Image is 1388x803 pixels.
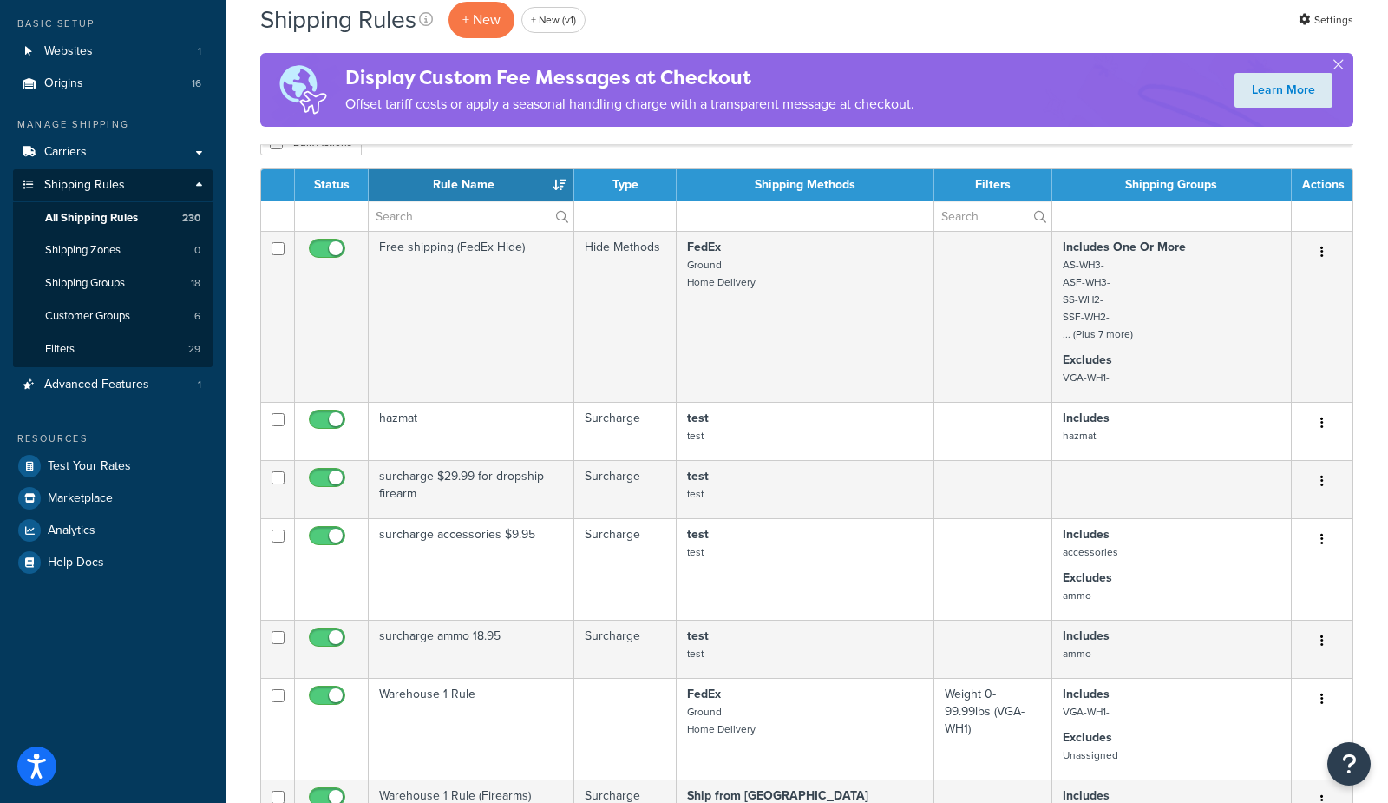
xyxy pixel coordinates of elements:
a: Shipping Zones 0 [13,234,213,267]
strong: Includes [1063,627,1110,645]
a: Help Docs [13,547,213,578]
a: Test Your Rates [13,451,213,482]
td: Warehouse 1 Rule [369,678,574,780]
h4: Display Custom Fee Messages at Checkout [345,63,914,92]
div: Manage Shipping [13,117,213,132]
td: Free shipping (FedEx Hide) [369,231,574,402]
p: Offset tariff costs or apply a seasonal handling charge with a transparent message at checkout. [345,92,914,116]
li: Websites [13,36,213,68]
span: Advanced Features [44,378,149,392]
img: duties-banner-06bc72dcb5fe05cb3f9472aba00be2ae8eb53ab6f0d8bb03d382ba314ac3c341.png [260,53,345,127]
span: Carriers [44,145,87,160]
a: Advanced Features 1 [13,369,213,401]
a: Shipping Groups 18 [13,267,213,299]
a: Filters 29 [13,333,213,365]
strong: Excludes [1063,569,1112,587]
strong: FedEx [687,238,721,256]
th: Actions [1292,169,1352,201]
small: ammo [1063,588,1091,603]
a: Websites 1 [13,36,213,68]
a: + New (v1) [521,7,586,33]
span: Help Docs [48,556,104,570]
th: Status [295,169,369,201]
strong: FedEx [687,685,721,703]
small: ammo [1063,646,1091,661]
small: Ground Home Delivery [687,257,756,290]
span: Shipping Groups [45,276,125,291]
span: 16 [192,76,201,91]
td: Surcharge [574,518,677,620]
small: Unassigned [1063,747,1118,763]
p: + New [448,2,514,37]
td: hazmat [369,402,574,460]
span: 6 [194,309,200,324]
span: 1 [198,378,201,392]
th: Rule Name : activate to sort column descending [369,169,574,201]
td: Weight 0-99.99lbs (VGA-WH1) [934,678,1052,780]
small: hazmat [1063,428,1096,444]
input: Search [369,201,573,231]
strong: Excludes [1063,728,1112,747]
th: Shipping Methods [677,169,933,201]
td: surcharge accessories $9.95 [369,518,574,620]
a: Marketplace [13,483,213,514]
span: Customer Groups [45,309,130,324]
a: Settings [1299,8,1353,32]
span: Origins [44,76,83,91]
a: Shipping Rules [13,169,213,201]
small: VGA-WH1- [1063,704,1110,720]
a: All Shipping Rules 230 [13,202,213,234]
li: Analytics [13,515,213,546]
span: 0 [194,243,200,258]
td: Surcharge [574,402,677,460]
li: Origins [13,68,213,100]
span: Websites [44,44,93,59]
span: 18 [191,276,200,291]
strong: Excludes [1063,351,1112,369]
li: Shipping Groups [13,267,213,299]
small: test [687,428,704,444]
a: Learn More [1234,73,1332,108]
span: Analytics [48,523,95,538]
li: All Shipping Rules [13,202,213,234]
span: Marketplace [48,491,113,506]
strong: Includes [1063,685,1110,703]
span: 230 [182,211,200,226]
small: test [687,544,704,560]
strong: test [687,409,709,427]
td: Surcharge [574,620,677,678]
small: Ground Home Delivery [687,704,756,737]
li: Filters [13,333,213,365]
span: Test Your Rates [48,459,131,474]
small: test [687,646,704,661]
strong: Includes [1063,409,1110,427]
strong: test [687,627,709,645]
small: VGA-WH1- [1063,370,1110,385]
th: Filters [934,169,1052,201]
strong: Includes [1063,525,1110,543]
span: 1 [198,44,201,59]
div: Basic Setup [13,16,213,31]
button: Open Resource Center [1327,742,1371,786]
li: Shipping Rules [13,169,213,367]
td: surcharge ammo 18.95 [369,620,574,678]
li: Shipping Zones [13,234,213,267]
li: Customer Groups [13,300,213,332]
strong: Includes One Or More [1063,238,1186,256]
td: surcharge $29.99 for dropship firearm [369,460,574,518]
span: Shipping Zones [45,243,121,258]
li: Advanced Features [13,369,213,401]
a: Customer Groups 6 [13,300,213,332]
span: All Shipping Rules [45,211,138,226]
td: Surcharge [574,460,677,518]
th: Shipping Groups [1052,169,1292,201]
td: Hide Methods [574,231,677,402]
a: Origins 16 [13,68,213,100]
strong: test [687,525,709,543]
small: accessories [1063,544,1118,560]
span: Shipping Rules [44,178,125,193]
div: Resources [13,431,213,446]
